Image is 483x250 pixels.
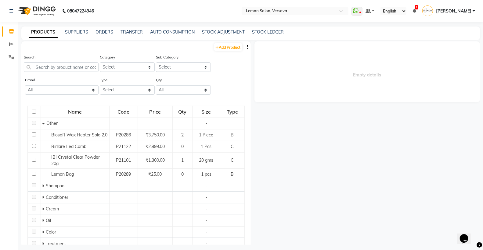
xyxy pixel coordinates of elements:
[116,144,131,149] span: P21122
[46,183,64,188] span: Shampoo
[42,206,46,212] span: Expand Row
[110,106,138,117] div: Code
[42,183,46,188] span: Expand Row
[116,157,131,163] span: P21101
[42,195,46,200] span: Expand Row
[231,171,234,177] span: B
[205,218,207,223] span: -
[415,5,418,9] span: 2
[199,157,214,163] span: 20 gms
[205,241,207,246] span: -
[205,206,207,212] span: -
[25,77,35,83] label: Brand
[24,55,35,60] label: Search
[67,2,94,19] b: 08047224946
[100,55,115,60] label: Category
[205,229,207,235] span: -
[116,171,131,177] span: P20289
[138,106,172,117] div: Price
[51,154,100,166] span: IBI Crystal Clear Powder 20g
[100,77,108,83] label: Type
[214,43,242,51] a: Add Product
[254,41,480,102] span: Empty details
[202,29,245,35] a: STOCK ADJUSTMENT
[156,77,162,83] label: Qty
[413,8,416,14] a: 2
[46,241,66,246] span: Treatment
[65,29,88,35] a: SUPPLIERS
[201,144,212,149] span: 1 Pcs
[96,29,113,35] a: ORDERS
[41,106,109,117] div: Name
[181,157,184,163] span: 1
[231,144,234,149] span: C
[42,218,46,223] span: Expand Row
[116,132,131,138] span: P20286
[146,132,165,138] span: ₹3,750.00
[205,183,207,188] span: -
[42,241,46,246] span: Expand Row
[205,195,207,200] span: -
[252,29,284,35] a: STOCK LEDGER
[149,171,162,177] span: ₹25.00
[436,8,471,14] span: [PERSON_NAME]
[46,195,68,200] span: Conditioner
[201,171,211,177] span: 1 pcs
[146,157,165,163] span: ₹1,300.00
[181,171,184,177] span: 0
[221,106,244,117] div: Type
[181,144,184,149] span: 0
[199,132,214,138] span: 1 Piece
[51,144,86,149] span: Birllare Led Comb
[231,157,234,163] span: C
[156,55,178,60] label: Sub Category
[146,144,165,149] span: ₹2,999.00
[181,132,184,138] span: 2
[173,106,192,117] div: Qty
[422,5,433,16] img: Zafar Palawkar
[150,29,195,35] a: AUTO CONSUMPTION
[457,226,477,244] iframe: chat widget
[42,121,46,126] span: Collapse Row
[46,206,59,212] span: Cream
[205,121,207,126] span: -
[51,132,107,138] span: Biosoft Wax Heater Solo 2.0
[16,2,57,19] img: logo
[193,106,220,117] div: Size
[46,218,51,223] span: Oil
[24,62,99,72] input: Search by product name or code
[51,171,74,177] span: Lemon Bag
[42,229,46,235] span: Expand Row
[46,121,58,126] span: Other
[29,27,58,38] a: PRODUCTS
[231,132,234,138] span: B
[121,29,143,35] a: TRANSFER
[46,229,56,235] span: Color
